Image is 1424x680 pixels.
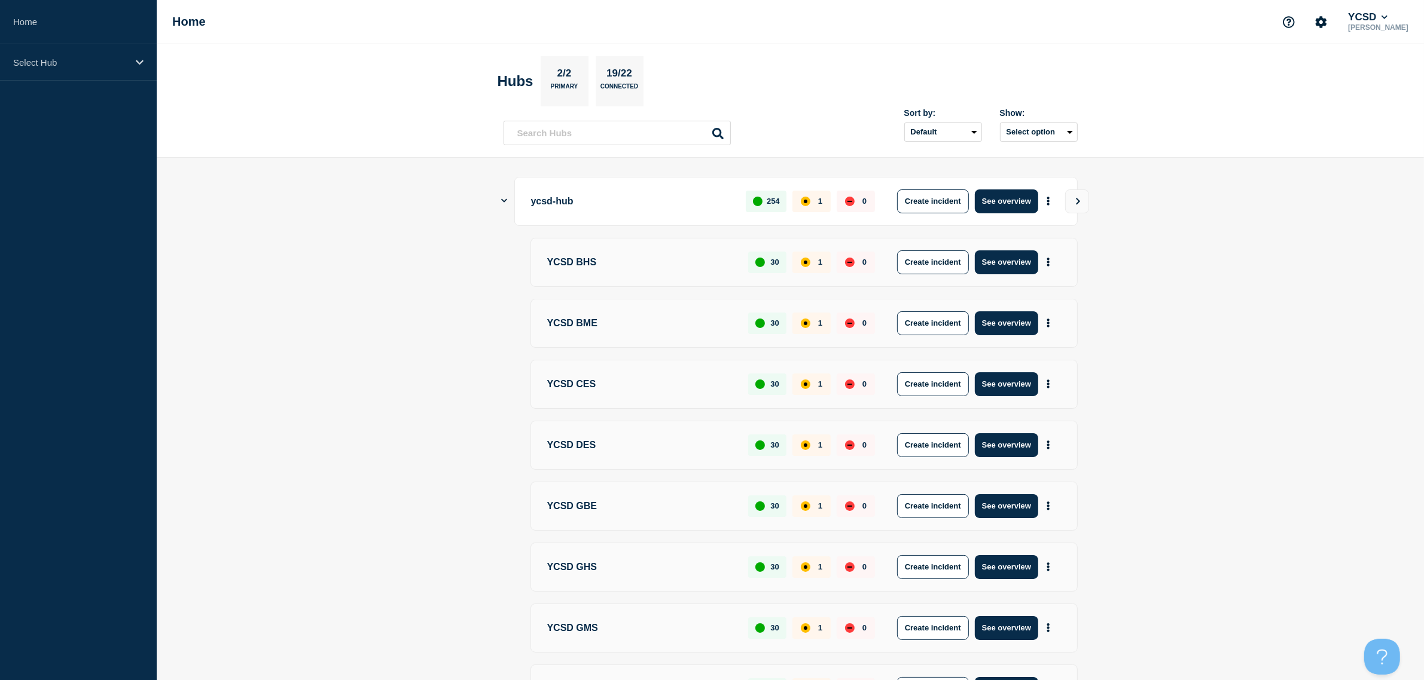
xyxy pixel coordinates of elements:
button: Select option [1000,122,1078,142]
div: down [845,379,855,389]
p: ycsd-hub [531,189,733,213]
p: 0 [862,318,867,327]
p: 1 [818,562,822,571]
div: down [845,623,855,633]
button: See overview [975,189,1038,213]
div: up [755,258,765,267]
p: YCSD GHS [547,555,735,579]
div: down [845,258,855,267]
p: 1 [818,197,822,206]
button: See overview [975,494,1038,518]
button: Create incident [897,189,969,213]
div: down [845,562,855,572]
p: Primary [551,83,578,96]
p: 0 [862,440,867,449]
button: More actions [1041,617,1056,639]
p: 1 [818,258,822,267]
p: 0 [862,379,867,388]
p: YCSD BME [547,311,735,335]
button: See overview [975,250,1038,274]
button: YCSD [1346,11,1390,23]
button: More actions [1041,373,1056,395]
p: YCSD CES [547,372,735,396]
button: More actions [1041,495,1056,517]
h2: Hubs [498,73,533,90]
div: affected [801,501,810,511]
button: See overview [975,433,1038,457]
button: Create incident [897,494,969,518]
h1: Home [172,15,206,29]
p: 1 [818,440,822,449]
button: See overview [975,311,1038,335]
p: 0 [862,258,867,267]
p: 30 [770,623,779,632]
div: affected [801,197,810,206]
div: up [755,623,765,633]
div: affected [801,258,810,267]
p: 30 [770,379,779,388]
button: Create incident [897,372,969,396]
p: YCSD GBE [547,494,735,518]
select: Sort by [904,122,982,142]
p: Select Hub [13,57,128,68]
div: up [753,197,763,206]
p: YCSD DES [547,433,735,457]
button: Show Connected Hubs [501,197,507,206]
p: 30 [770,562,779,571]
button: View [1065,189,1089,213]
div: up [755,379,765,389]
button: Create incident [897,616,969,640]
button: Support [1276,10,1301,35]
input: Search Hubs [504,121,731,145]
div: up [755,440,765,450]
div: affected [801,440,810,450]
p: 30 [770,501,779,510]
button: See overview [975,372,1038,396]
p: Connected [600,83,638,96]
button: Create incident [897,433,969,457]
p: 1 [818,318,822,327]
button: Create incident [897,555,969,579]
p: YCSD GMS [547,616,735,640]
p: 254 [767,197,780,206]
p: 30 [770,258,779,267]
div: affected [801,623,810,633]
button: More actions [1041,556,1056,578]
div: affected [801,379,810,389]
div: down [845,197,855,206]
p: 30 [770,318,779,327]
div: up [755,318,765,328]
p: 0 [862,501,867,510]
button: More actions [1041,251,1056,273]
p: 19/22 [602,68,637,83]
div: affected [801,318,810,328]
button: See overview [975,555,1038,579]
div: up [755,501,765,511]
p: 0 [862,562,867,571]
div: Show: [1000,108,1078,118]
p: 1 [818,623,822,632]
button: Account settings [1309,10,1334,35]
p: 0 [862,197,867,206]
div: up [755,562,765,572]
p: 30 [770,440,779,449]
div: down [845,501,855,511]
p: [PERSON_NAME] [1346,23,1411,32]
button: More actions [1041,190,1056,212]
div: down [845,440,855,450]
button: More actions [1041,312,1056,334]
button: More actions [1041,434,1056,456]
div: affected [801,562,810,572]
p: YCSD BHS [547,250,735,274]
button: See overview [975,616,1038,640]
p: 1 [818,501,822,510]
p: 2/2 [553,68,576,83]
p: 1 [818,379,822,388]
div: Sort by: [904,108,982,118]
div: down [845,318,855,328]
button: Create incident [897,250,969,274]
p: 0 [862,623,867,632]
iframe: Help Scout Beacon - Open [1364,639,1400,675]
button: Create incident [897,311,969,335]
